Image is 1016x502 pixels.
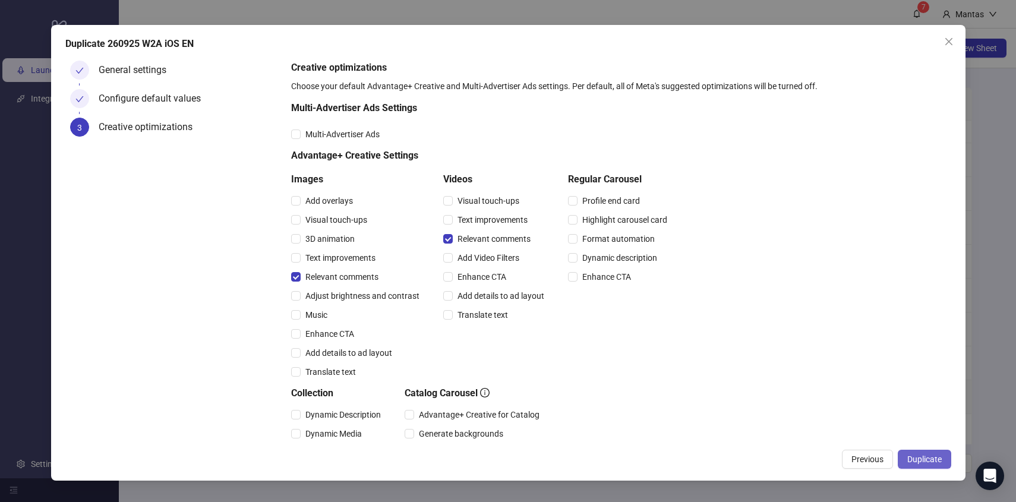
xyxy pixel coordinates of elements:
span: Previous [851,454,884,464]
span: Dynamic Media [301,427,367,440]
span: Text improvements [301,251,380,264]
div: Creative optimizations [99,118,202,137]
span: Relevant comments [453,232,535,245]
span: Multi-Advertiser Ads [301,128,384,141]
span: Add details to ad layout [453,289,549,302]
div: General settings [99,61,176,80]
h5: Multi-Advertiser Ads Settings [291,101,672,115]
span: 3D animation [301,232,359,245]
span: Duplicate [907,454,942,464]
span: Dynamic Description [301,408,386,421]
span: Enhance CTA [578,270,636,283]
span: Highlight carousel card [578,213,672,226]
span: Adjust brightness and contrast [301,289,424,302]
span: Enhance CTA [301,327,359,340]
h5: Catalog Carousel [405,386,544,400]
div: Open Intercom Messenger [976,462,1004,490]
span: info-circle [480,388,490,397]
span: Format automation [578,232,660,245]
span: 3 [77,123,82,132]
button: Close [939,32,958,51]
span: Profile end card [578,194,645,207]
span: Add overlays [301,194,358,207]
span: Enhance CTA [453,270,511,283]
h5: Advantage+ Creative Settings [291,149,672,163]
h5: Collection [291,386,386,400]
span: Text improvements [453,213,532,226]
span: Relevant comments [301,270,383,283]
span: Generate backgrounds [414,427,508,440]
button: Duplicate [898,450,951,469]
div: Configure default values [99,89,210,108]
div: Duplicate 260925 W2A iOS EN [65,37,951,51]
div: Choose your default Advantage+ Creative and Multi-Advertiser Ads settings. Per default, all of Me... [291,80,946,93]
h5: Creative optimizations [291,61,946,75]
span: check [75,95,84,103]
span: Add details to ad layout [301,346,397,359]
span: Visual touch-ups [453,194,524,207]
span: close [944,37,954,46]
span: Translate text [453,308,513,321]
h5: Regular Carousel [568,172,672,187]
button: Previous [842,450,893,469]
span: Music [301,308,332,321]
span: Dynamic description [578,251,662,264]
span: Visual touch-ups [301,213,372,226]
span: Translate text [301,365,361,378]
span: Add Video Filters [453,251,524,264]
span: check [75,67,84,75]
h5: Videos [443,172,549,187]
span: Advantage+ Creative for Catalog [414,408,544,421]
h5: Images [291,172,424,187]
